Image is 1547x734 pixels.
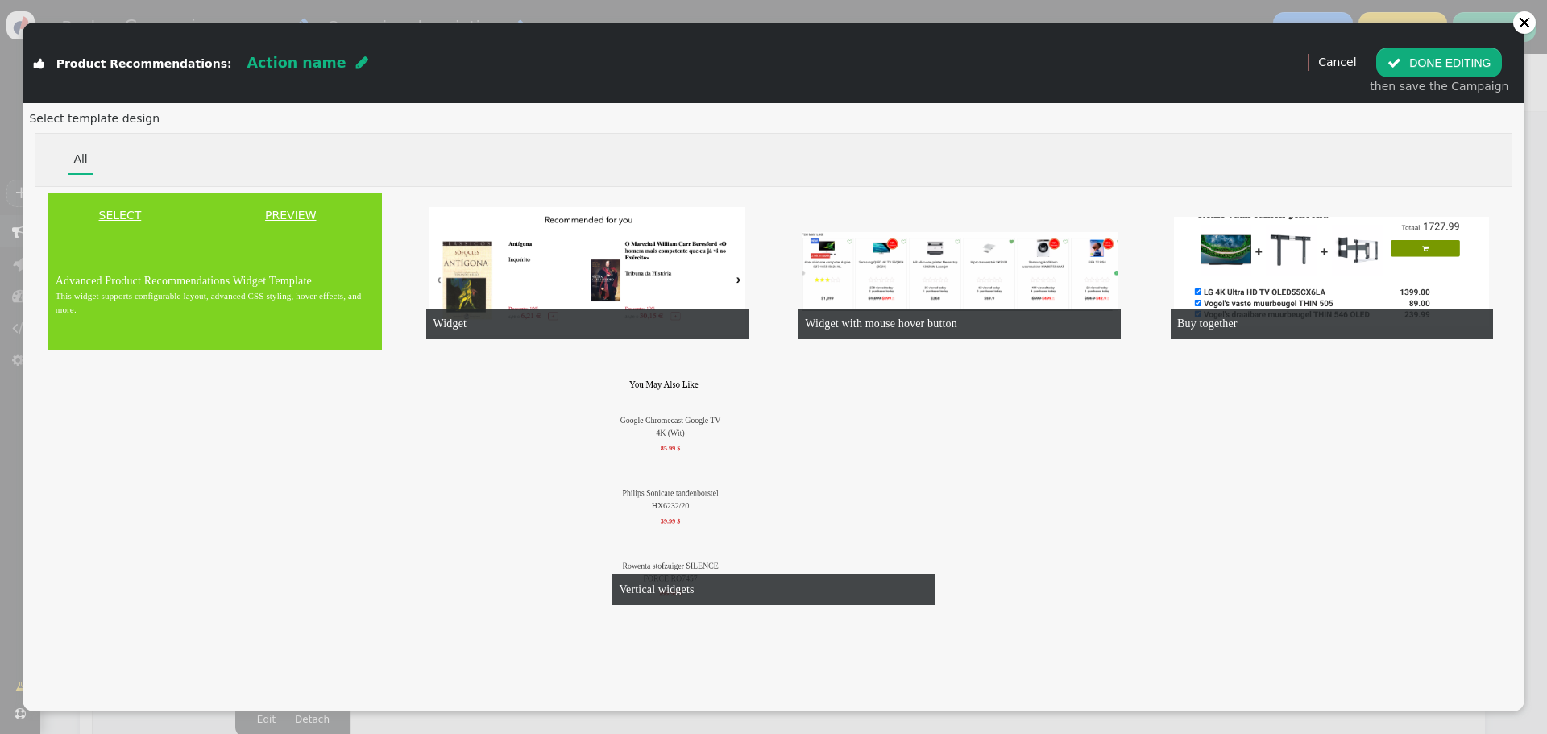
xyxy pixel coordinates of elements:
a: PREVIEW [203,207,379,224]
span:  [1387,56,1401,69]
span: Widget with mouse hover button [805,317,957,330]
span:  [356,56,368,70]
div: then save the Campaign [1370,78,1508,95]
a: Cancel [1318,56,1356,68]
a: SELECT [52,207,188,224]
span: Vertical widgets [619,583,694,595]
div: This widget supports configurable layout, advanced CSS styling, hover effects, and more. [56,289,375,316]
button: DONE EDITING [1376,48,1502,77]
div: Select template design [29,110,1517,127]
span:  [34,58,44,69]
span: Widget [433,317,467,330]
span: Advanced Product Recommendations Widget Template [56,275,312,287]
span: Product Recommendations: [56,57,232,70]
li: All [68,145,93,175]
span: Action name [247,55,346,71]
span: Buy together [1177,317,1238,330]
